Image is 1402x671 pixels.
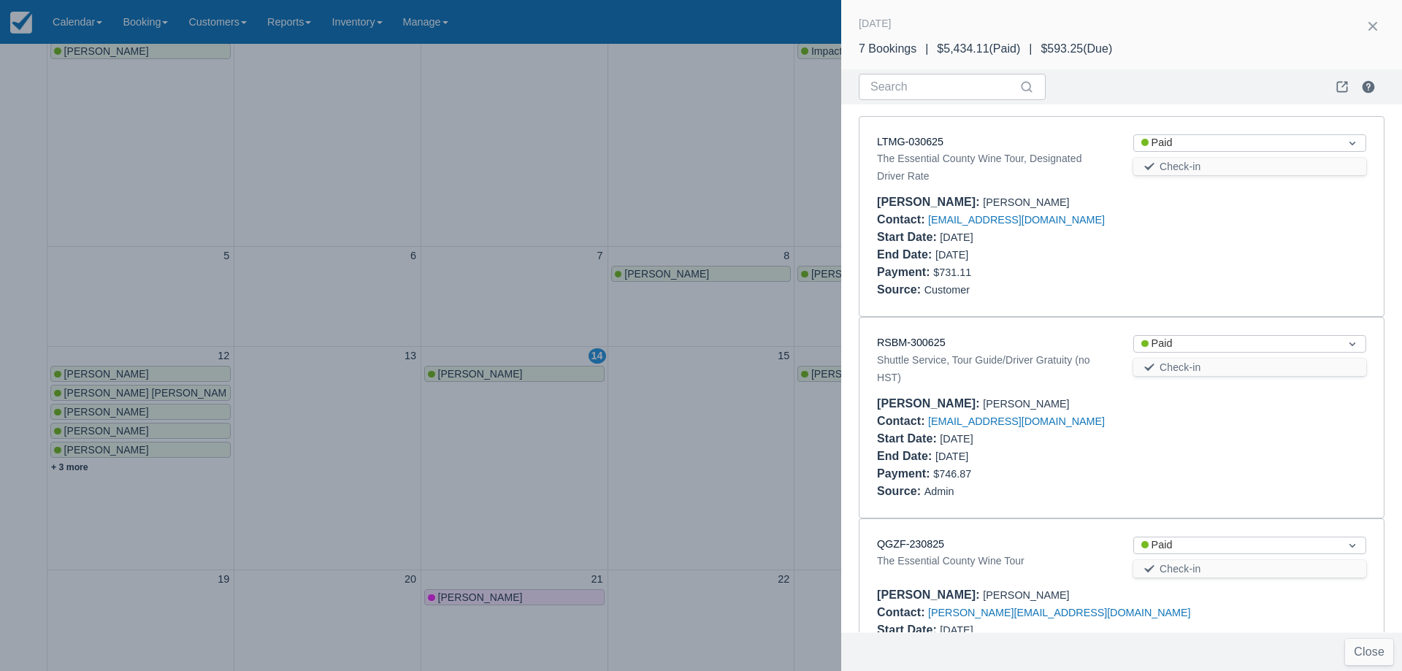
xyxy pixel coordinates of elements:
div: Source : [877,283,924,296]
div: Customer [877,281,1366,299]
div: Paid [1141,336,1332,352]
div: Contact : [877,606,928,618]
div: Contact : [877,415,928,427]
span: Dropdown icon [1345,538,1360,553]
div: [PERSON_NAME] : [877,588,983,601]
div: [DATE] [877,246,1110,264]
button: Close [1345,639,1393,665]
div: Start Date : [877,231,940,243]
div: | [916,40,937,58]
div: End Date : [877,248,935,261]
div: The Essential County Wine Tour, Designated Driver Rate [877,150,1110,185]
div: Payment : [877,467,933,480]
div: Admin [877,483,1366,500]
div: [DATE] [877,621,1110,639]
a: QGZF-230825 [877,538,944,550]
div: [PERSON_NAME] : [877,397,983,410]
div: $746.87 [877,465,1366,483]
button: Check-in [1133,358,1366,376]
div: $731.11 [877,264,1366,281]
div: Start Date : [877,624,940,636]
div: Start Date : [877,432,940,445]
div: Paid [1141,537,1332,553]
a: [PERSON_NAME][EMAIL_ADDRESS][DOMAIN_NAME] [928,607,1190,618]
div: [PERSON_NAME] [877,586,1366,604]
div: Paid [1141,135,1332,151]
div: [DATE] [877,430,1110,448]
div: $593.25 ( Due ) [1041,40,1112,58]
div: | [1020,40,1041,58]
div: [PERSON_NAME] [877,193,1366,211]
div: 7 Bookings [859,40,916,58]
div: Contact : [877,213,928,226]
div: $5,434.11 ( Paid ) [937,40,1020,58]
div: Payment : [877,266,933,278]
div: [DATE] [877,229,1110,246]
div: [PERSON_NAME] : [877,196,983,208]
button: Check-in [1133,158,1366,175]
div: [DATE] [859,15,892,32]
a: [EMAIL_ADDRESS][DOMAIN_NAME] [928,214,1105,226]
div: Source : [877,485,924,497]
a: RSBM-300625 [877,337,946,348]
a: LTMG-030625 [877,136,943,147]
button: Check-in [1133,560,1366,578]
div: [PERSON_NAME] [877,395,1366,413]
div: Shuttle Service, Tour Guide/Driver Gratuity (no HST) [877,351,1110,386]
a: [EMAIL_ADDRESS][DOMAIN_NAME] [928,415,1105,427]
span: Dropdown icon [1345,136,1360,150]
div: [DATE] [877,448,1110,465]
div: End Date : [877,450,935,462]
div: The Essential County Wine Tour [877,552,1110,570]
span: Dropdown icon [1345,337,1360,351]
input: Search [870,74,1016,100]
